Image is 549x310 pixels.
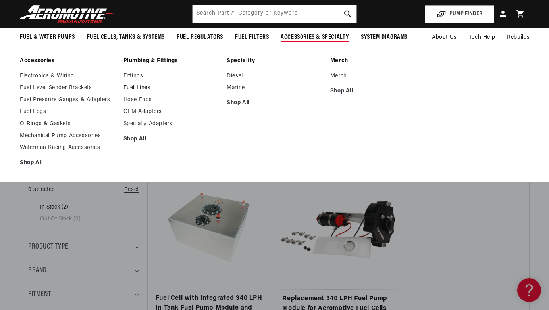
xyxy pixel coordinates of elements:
[469,33,495,42] span: Tech Help
[28,241,68,253] span: Product type
[20,73,116,80] a: Electronics & Wiring
[507,33,530,42] span: Rebuilds
[281,33,349,42] span: Accessories & Specialty
[20,57,116,65] a: Accessories
[339,5,356,23] button: search button
[81,28,171,47] summary: Fuel Cells, Tanks & Systems
[425,5,494,23] button: PUMP FINDER
[227,84,322,92] a: Marine
[28,186,55,194] span: 0 selected
[28,265,47,277] span: Brand
[171,28,229,47] summary: Fuel Regulators
[28,289,51,300] span: Fitment
[40,204,68,211] span: In stock (2)
[20,33,75,42] span: Fuel & Water Pumps
[20,121,116,128] a: O-Rings & Gaskets
[177,33,223,42] span: Fuel Regulators
[275,28,355,47] summary: Accessories & Specialty
[227,73,322,80] a: Diesel
[426,28,463,47] a: About Us
[17,5,116,23] img: Aeromotive
[40,216,81,223] span: Out of stock (0)
[330,88,426,95] a: Shop All
[123,96,219,103] a: Hose Ends
[87,33,165,42] span: Fuel Cells, Tanks & Systems
[20,96,116,103] a: Fuel Pressure Gauges & Adapters
[229,28,275,47] summary: Fuel Filters
[20,132,116,140] a: Mechanical Pump Accessories
[432,34,457,40] span: About Us
[20,108,116,115] a: Fuel Logs
[227,57,322,65] a: Speciality
[28,283,139,306] summary: Fitment (0 selected)
[193,5,356,23] input: Search by Part Number, Category or Keyword
[124,186,139,194] a: Reset
[227,100,322,107] a: Shop All
[361,33,408,42] span: System Diagrams
[123,73,219,80] a: Fittings
[20,84,116,92] a: Fuel Level Sender Brackets
[123,121,219,128] a: Specialty Adapters
[355,28,414,47] summary: System Diagrams
[501,28,536,47] summary: Rebuilds
[235,33,269,42] span: Fuel Filters
[123,108,219,115] a: OEM Adapters
[14,28,81,47] summary: Fuel & Water Pumps
[123,136,219,143] a: Shop All
[330,73,426,80] a: Merch
[20,159,116,166] a: Shop All
[123,57,219,65] a: Plumbing & Fittings
[28,235,139,259] summary: Product type (0 selected)
[463,28,501,47] summary: Tech Help
[20,144,116,151] a: Waterman Racing Accessories
[28,259,139,283] summary: Brand (0 selected)
[330,57,426,65] a: Merch
[123,84,219,92] a: Fuel Lines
